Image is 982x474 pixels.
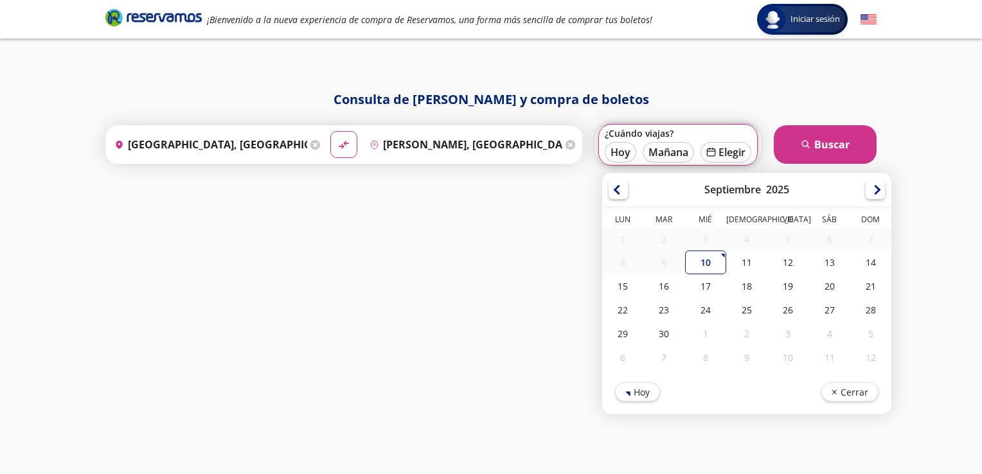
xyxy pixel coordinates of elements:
div: 05-Oct-25 [850,322,891,346]
div: 16-Sep-25 [643,274,684,298]
span: Iniciar sesión [785,13,845,26]
div: 29-Sep-25 [602,322,643,346]
button: Elegir [701,142,751,162]
div: 05-Sep-25 [767,228,808,250]
div: 22-Sep-25 [602,298,643,322]
div: 01-Sep-25 [602,228,643,250]
div: 17-Sep-25 [685,274,726,298]
button: Hoy [615,382,660,401]
th: Martes [643,214,684,228]
div: 04-Oct-25 [808,322,850,346]
label: ¿Cuándo viajas? [605,127,751,139]
div: 28-Sep-25 [850,298,891,322]
input: Buscar Origen [109,128,307,161]
div: 09-Sep-25 [643,251,684,274]
a: Brand Logo [105,8,202,31]
th: Miércoles [685,214,726,228]
h1: Consulta de [PERSON_NAME] y compra de boletos [105,90,877,109]
div: 08-Oct-25 [685,346,726,369]
div: 07-Sep-25 [850,228,891,250]
div: 08-Sep-25 [602,251,643,274]
div: 26-Sep-25 [767,298,808,322]
div: 06-Sep-25 [808,228,850,250]
div: 01-Oct-25 [685,322,726,346]
input: Buscar Destino [364,128,562,161]
em: ¡Bienvenido a la nueva experiencia de compra de Reservamos, una forma más sencilla de comprar tus... [207,13,652,26]
div: 24-Sep-25 [685,298,726,322]
div: 03-Oct-25 [767,322,808,346]
th: Viernes [767,214,808,228]
div: 11-Sep-25 [726,250,767,274]
button: Buscar [774,125,877,164]
th: Sábado [808,214,850,228]
div: 15-Sep-25 [602,274,643,298]
div: 13-Sep-25 [808,250,850,274]
div: 04-Sep-25 [726,228,767,250]
div: 21-Sep-25 [850,274,891,298]
div: 10-Sep-25 [685,250,726,274]
div: 02-Oct-25 [726,322,767,346]
div: 07-Oct-25 [643,346,684,369]
div: 20-Sep-25 [808,274,850,298]
button: Hoy [605,142,636,162]
div: 12-Sep-25 [767,250,808,274]
div: 30-Sep-25 [643,322,684,346]
th: Lunes [602,214,643,228]
button: English [861,12,877,28]
div: 2025 [766,182,789,197]
div: 19-Sep-25 [767,274,808,298]
div: 18-Sep-25 [726,274,767,298]
th: Jueves [726,214,767,228]
div: 27-Sep-25 [808,298,850,322]
button: Mañana [643,142,694,162]
div: 09-Oct-25 [726,346,767,369]
div: 25-Sep-25 [726,298,767,322]
div: 06-Oct-25 [602,346,643,369]
div: 23-Sep-25 [643,298,684,322]
div: 02-Sep-25 [643,228,684,250]
button: Cerrar [821,382,879,401]
div: 11-Oct-25 [808,346,850,369]
div: 12-Oct-25 [850,346,891,369]
div: Septiembre [704,182,761,197]
div: 10-Oct-25 [767,346,808,369]
div: 14-Sep-25 [850,250,891,274]
i: Brand Logo [105,8,202,27]
th: Domingo [850,214,891,228]
div: 03-Sep-25 [685,228,726,250]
